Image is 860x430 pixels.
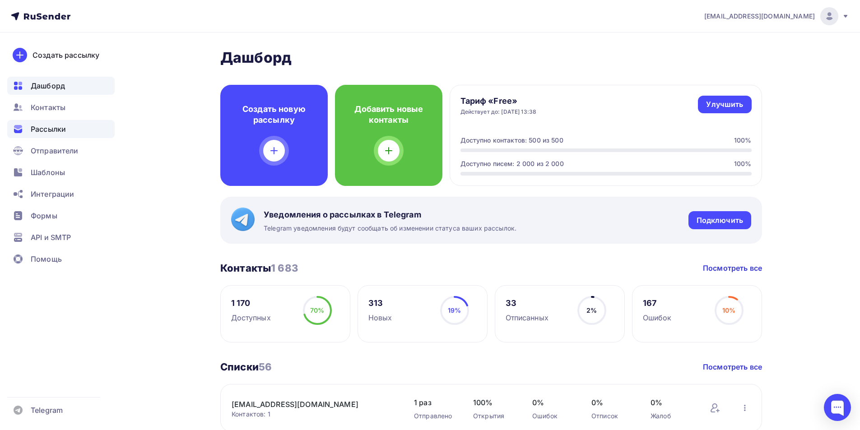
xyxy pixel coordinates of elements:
[231,298,271,309] div: 1 170
[460,96,537,106] h4: Тариф «Free»
[506,312,549,323] div: Отписанных
[706,99,743,110] div: Улучшить
[651,412,692,421] div: Жалоб
[643,312,672,323] div: Ошибок
[259,361,272,373] span: 56
[368,312,392,323] div: Новых
[7,142,115,160] a: Отправители
[473,412,514,421] div: Открытия
[586,306,597,314] span: 2%
[220,262,298,274] h3: Контакты
[704,12,815,21] span: [EMAIL_ADDRESS][DOMAIN_NAME]
[31,189,74,199] span: Интеграции
[235,104,313,125] h4: Создать новую рассылку
[232,410,396,419] div: Контактов: 1
[349,104,428,125] h4: Добавить новые контакты
[7,207,115,225] a: Формы
[31,254,62,264] span: Помощь
[368,298,392,309] div: 313
[31,232,71,243] span: API и SMTP
[734,159,752,168] div: 100%
[734,136,752,145] div: 100%
[310,306,324,314] span: 70%
[31,405,63,416] span: Telegram
[722,306,735,314] span: 10%
[414,397,455,408] span: 1 раз
[232,399,385,410] a: [EMAIL_ADDRESS][DOMAIN_NAME]
[31,145,79,156] span: Отправители
[591,412,632,421] div: Отписок
[31,167,65,178] span: Шаблоны
[7,98,115,116] a: Контакты
[414,412,455,421] div: Отправлено
[264,224,516,233] span: Telegram уведомления будут сообщать об изменении статуса ваших рассылок.
[460,108,537,116] div: Действует до: [DATE] 13:38
[220,361,272,373] h3: Списки
[703,263,762,273] a: Посмотреть все
[231,312,271,323] div: Доступных
[460,159,564,168] div: Доступно писем: 2 000 из 2 000
[643,298,672,309] div: 167
[31,210,57,221] span: Формы
[703,361,762,372] a: Посмотреть все
[704,7,849,25] a: [EMAIL_ADDRESS][DOMAIN_NAME]
[7,77,115,95] a: Дашборд
[473,397,514,408] span: 100%
[31,102,65,113] span: Контакты
[532,412,573,421] div: Ошибок
[31,124,66,134] span: Рассылки
[220,49,762,67] h2: Дашборд
[506,298,549,309] div: 33
[532,397,573,408] span: 0%
[7,163,115,181] a: Шаблоны
[33,50,99,60] div: Создать рассылку
[264,209,516,220] span: Уведомления о рассылках в Telegram
[448,306,461,314] span: 19%
[7,120,115,138] a: Рассылки
[697,215,743,226] div: Подключить
[651,397,692,408] span: 0%
[31,80,65,91] span: Дашборд
[460,136,563,145] div: Доступно контактов: 500 из 500
[591,397,632,408] span: 0%
[271,262,298,274] span: 1 683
